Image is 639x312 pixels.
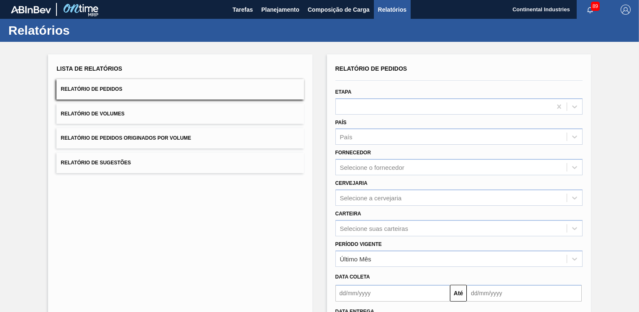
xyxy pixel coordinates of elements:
[340,194,402,201] div: Selecione a cervejaria
[577,4,603,15] button: Notificações
[335,285,450,302] input: dd/mm/yyyy
[335,274,370,280] span: Data coleta
[56,65,122,72] span: Lista de Relatórios
[8,26,157,35] h1: Relatórios
[56,128,304,148] button: Relatório de Pedidos Originados por Volume
[308,5,370,15] span: Composição de Carga
[335,211,361,217] label: Carteira
[591,2,600,11] span: 89
[340,164,404,171] div: Selecione o fornecedor
[621,5,631,15] img: Logout
[335,241,382,247] label: Período Vigente
[335,120,347,125] label: País
[61,135,191,141] span: Relatório de Pedidos Originados por Volume
[335,180,368,186] label: Cervejaria
[56,104,304,124] button: Relatório de Volumes
[450,285,467,302] button: Até
[56,79,304,100] button: Relatório de Pedidos
[335,150,371,156] label: Fornecedor
[61,86,122,92] span: Relatório de Pedidos
[335,89,352,95] label: Etapa
[335,65,407,72] span: Relatório de Pedidos
[261,5,299,15] span: Planejamento
[61,160,131,166] span: Relatório de Sugestões
[56,153,304,173] button: Relatório de Sugestões
[61,111,124,117] span: Relatório de Volumes
[340,255,371,262] div: Último Mês
[340,225,408,232] div: Selecione suas carteiras
[233,5,253,15] span: Tarefas
[378,5,406,15] span: Relatórios
[467,285,582,302] input: dd/mm/yyyy
[11,6,51,13] img: TNhmsLtSVTkK8tSr43FrP2fwEKptu5GPRR3wAAAABJRU5ErkJggg==
[340,133,353,141] div: País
